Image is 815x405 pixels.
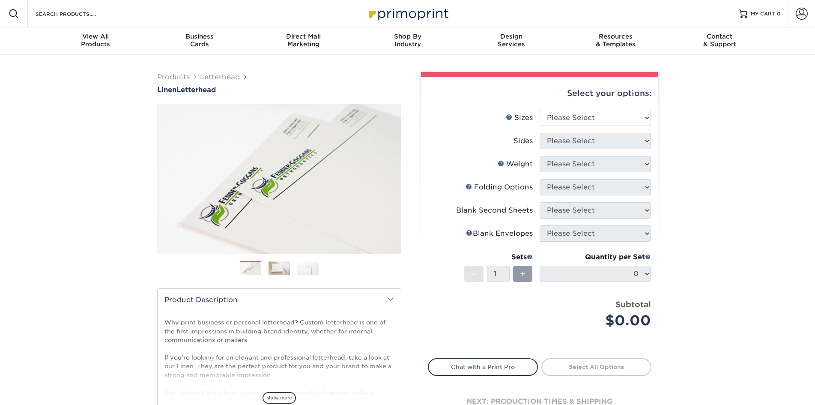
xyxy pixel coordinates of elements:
img: Linen 01 [157,95,401,264]
a: Products [157,73,190,81]
div: & Templates [564,33,668,48]
a: Shop ByIndustry [355,27,460,55]
div: Industry [355,33,460,48]
div: & Support [668,33,772,48]
span: Contact [668,33,772,40]
div: Select your options: [428,77,651,110]
a: Chat with a Print Pro [428,358,538,375]
div: Marketing [251,33,355,48]
img: Letterhead 02 [269,261,290,275]
span: MY CART [751,10,775,18]
a: Direct MailMarketing [251,27,355,55]
div: Products [44,33,148,48]
a: View AllProducts [44,27,148,55]
span: show more [263,392,296,404]
span: Shop By [355,33,460,40]
span: Business [147,33,251,40]
a: Contact& Support [668,27,772,55]
a: LinenLetterhead [157,86,401,94]
span: Linen [157,86,176,94]
div: Sets [464,252,533,262]
div: Weight [498,159,533,169]
div: Services [460,33,564,48]
span: Direct Mail [251,33,355,40]
input: SEARCH PRODUCTS..... [35,9,118,19]
div: Sizes [506,113,533,123]
h2: Product Description [158,289,401,311]
div: Blank Envelopes [466,228,533,239]
h1: Letterhead [157,86,401,94]
img: Letterhead 03 [297,261,319,275]
span: Resources [564,33,668,40]
div: $0.00 [546,310,651,331]
div: Folding Options [466,182,533,192]
a: BusinessCards [147,27,251,55]
div: Cards [147,33,251,48]
div: Sides [513,136,533,146]
a: Select All Options [541,358,651,375]
a: DesignServices [460,27,564,55]
img: Primoprint [365,4,451,23]
span: Design [460,33,564,40]
div: Blank Second Sheets [456,205,533,216]
span: View All [44,33,148,40]
div: Quantity per Set [540,252,651,262]
strong: Subtotal [615,300,651,309]
a: Resources& Templates [564,27,668,55]
img: Letterhead 01 [240,261,261,276]
span: + [520,267,525,280]
a: Letterhead [200,73,240,81]
span: - [472,267,476,280]
span: 0 [777,11,781,17]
